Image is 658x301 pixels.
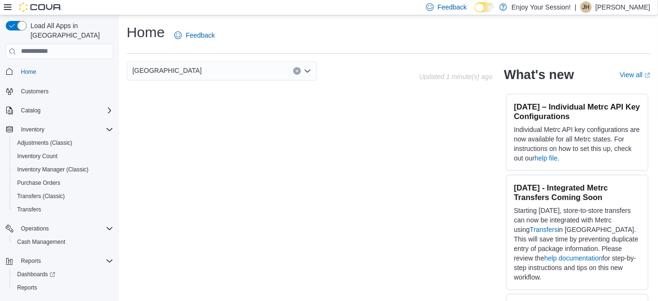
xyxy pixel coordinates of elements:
[512,1,571,13] p: Enjoy Your Session!
[21,126,44,133] span: Inventory
[17,166,89,173] span: Inventory Manager (Classic)
[10,150,117,163] button: Inventory Count
[17,223,53,234] button: Operations
[2,84,117,98] button: Customers
[13,137,76,149] a: Adjustments (Classic)
[514,206,640,282] p: Starting [DATE], store-to-store transfers can now be integrated with Metrc using in [GEOGRAPHIC_D...
[17,85,113,97] span: Customers
[17,284,37,291] span: Reports
[13,177,64,189] a: Purchase Orders
[293,67,301,75] button: Clear input
[19,2,62,12] img: Cova
[575,1,577,13] p: |
[504,67,574,82] h2: What's new
[127,23,165,42] h1: Home
[2,123,117,136] button: Inventory
[132,65,202,76] span: [GEOGRAPHIC_DATA]
[13,164,113,175] span: Inventory Manager (Classic)
[475,2,495,12] input: Dark Mode
[10,203,117,216] button: Transfers
[17,192,65,200] span: Transfers (Classic)
[17,105,113,116] span: Catalog
[186,30,215,40] span: Feedback
[304,67,311,75] button: Open list of options
[580,1,592,13] div: Justin Hutchings
[583,1,590,13] span: JH
[13,236,69,248] a: Cash Management
[13,137,113,149] span: Adjustments (Classic)
[419,73,492,80] p: Updated 1 minute(s) ago
[10,281,117,294] button: Reports
[21,68,36,76] span: Home
[620,71,650,79] a: View allExternal link
[2,65,117,79] button: Home
[2,104,117,117] button: Catalog
[21,257,41,265] span: Reports
[21,107,40,114] span: Catalog
[645,72,650,78] svg: External link
[17,255,113,267] span: Reports
[530,226,558,233] a: Transfers
[17,152,58,160] span: Inventory Count
[17,271,55,278] span: Dashboards
[27,21,113,40] span: Load All Apps in [GEOGRAPHIC_DATA]
[17,66,113,78] span: Home
[13,177,113,189] span: Purchase Orders
[514,125,640,163] p: Individual Metrc API key configurations are now available for all Metrc states. For instructions ...
[17,105,44,116] button: Catalog
[2,222,117,235] button: Operations
[17,66,40,78] a: Home
[17,206,41,213] span: Transfers
[10,163,117,176] button: Inventory Manager (Classic)
[535,154,558,162] a: help file
[17,255,45,267] button: Reports
[17,223,113,234] span: Operations
[13,236,113,248] span: Cash Management
[2,254,117,268] button: Reports
[13,269,59,280] a: Dashboards
[17,238,65,246] span: Cash Management
[475,12,475,13] span: Dark Mode
[13,191,69,202] a: Transfers (Classic)
[13,282,41,293] a: Reports
[13,204,45,215] a: Transfers
[438,2,467,12] span: Feedback
[13,150,61,162] a: Inventory Count
[17,124,113,135] span: Inventory
[21,88,49,95] span: Customers
[10,176,117,190] button: Purchase Orders
[21,225,49,232] span: Operations
[13,204,113,215] span: Transfers
[170,26,219,45] a: Feedback
[13,269,113,280] span: Dashboards
[10,190,117,203] button: Transfers (Classic)
[596,1,650,13] p: [PERSON_NAME]
[17,179,60,187] span: Purchase Orders
[13,150,113,162] span: Inventory Count
[17,139,72,147] span: Adjustments (Classic)
[514,183,640,202] h3: [DATE] - Integrated Metrc Transfers Coming Soon
[544,254,602,262] a: help documentation
[10,268,117,281] a: Dashboards
[13,282,113,293] span: Reports
[10,235,117,249] button: Cash Management
[10,136,117,150] button: Adjustments (Classic)
[17,86,52,97] a: Customers
[13,164,92,175] a: Inventory Manager (Classic)
[17,124,48,135] button: Inventory
[13,191,113,202] span: Transfers (Classic)
[514,102,640,121] h3: [DATE] – Individual Metrc API Key Configurations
